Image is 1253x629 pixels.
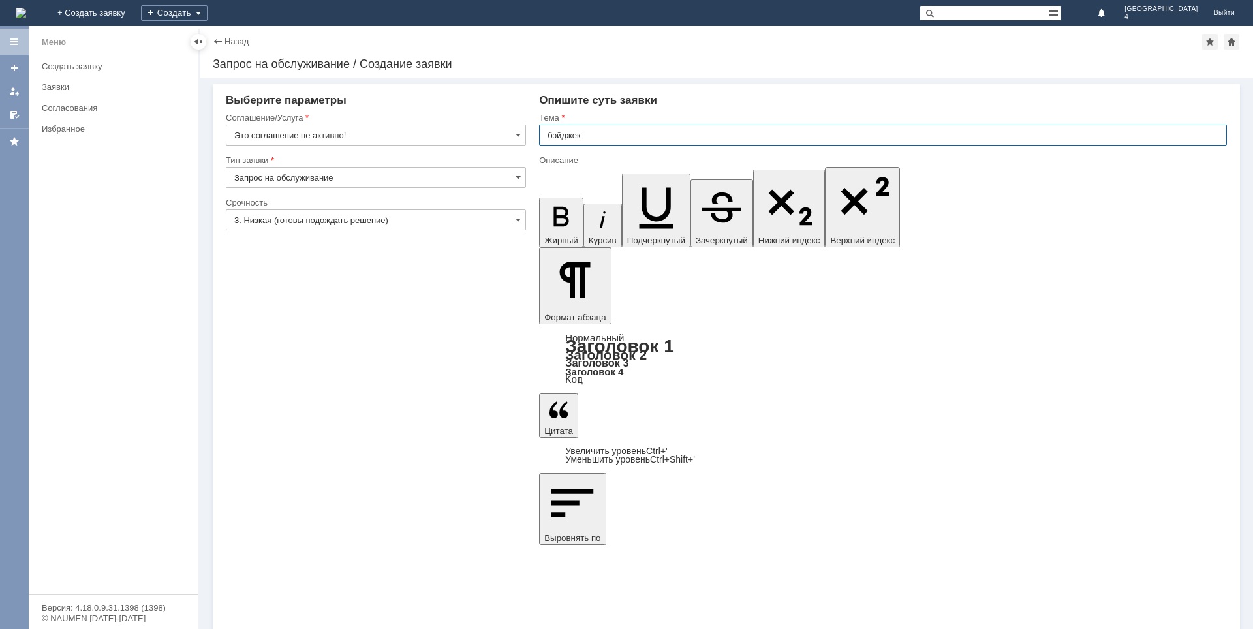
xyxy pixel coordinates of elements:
[42,124,176,134] div: Избранное
[539,198,583,247] button: Жирный
[1048,6,1061,18] span: Расширенный поиск
[565,332,624,343] a: Нормальный
[650,454,695,465] span: Ctrl+Shift+'
[191,34,206,50] div: Скрыть меню
[565,357,628,369] a: Заголовок 3
[539,247,611,324] button: Формат абзаца
[213,57,1240,70] div: Запрос на обслуживание / Создание заявки
[565,347,647,362] a: Заголовок 2
[37,98,196,118] a: Согласования
[830,236,895,245] span: Верхний индекс
[37,56,196,76] a: Создать заявку
[1224,34,1239,50] div: Сделать домашней страницей
[1124,13,1198,21] span: 4
[539,473,606,545] button: Выровнять по
[565,446,668,456] a: Increase
[539,156,1224,164] div: Описание
[42,103,191,113] div: Согласования
[42,82,191,92] div: Заявки
[37,77,196,97] a: Заявки
[825,167,900,247] button: Верхний индекс
[539,114,1224,122] div: Тема
[565,374,583,386] a: Код
[4,57,25,78] a: Создать заявку
[42,61,191,71] div: Создать заявку
[539,393,578,438] button: Цитата
[690,179,753,247] button: Зачеркнутый
[565,454,695,465] a: Decrease
[42,604,185,612] div: Версия: 4.18.0.9.31.1398 (1398)
[583,204,622,247] button: Курсив
[141,5,208,21] div: Создать
[622,174,690,247] button: Подчеркнутый
[539,447,1227,464] div: Цитата
[226,114,523,122] div: Соглашение/Услуга
[16,8,26,18] img: logo
[758,236,820,245] span: Нижний индекс
[226,94,347,106] span: Выберите параметры
[16,8,26,18] a: Перейти на домашнюю страницу
[1124,5,1198,13] span: [GEOGRAPHIC_DATA]
[753,170,826,247] button: Нижний индекс
[224,37,249,46] a: Назад
[226,156,523,164] div: Тип заявки
[565,336,674,356] a: Заголовок 1
[4,81,25,102] a: Мои заявки
[544,313,606,322] span: Формат абзаца
[42,35,66,50] div: Меню
[539,333,1227,384] div: Формат абзаца
[4,104,25,125] a: Мои согласования
[589,236,617,245] span: Курсив
[544,426,573,436] span: Цитата
[646,446,668,456] span: Ctrl+'
[544,236,578,245] span: Жирный
[42,614,185,622] div: © NAUMEN [DATE]-[DATE]
[544,533,600,543] span: Выровнять по
[565,366,623,377] a: Заголовок 4
[696,236,748,245] span: Зачеркнутый
[627,236,685,245] span: Подчеркнутый
[1202,34,1218,50] div: Добавить в избранное
[539,94,657,106] span: Опишите суть заявки
[226,198,523,207] div: Срочность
